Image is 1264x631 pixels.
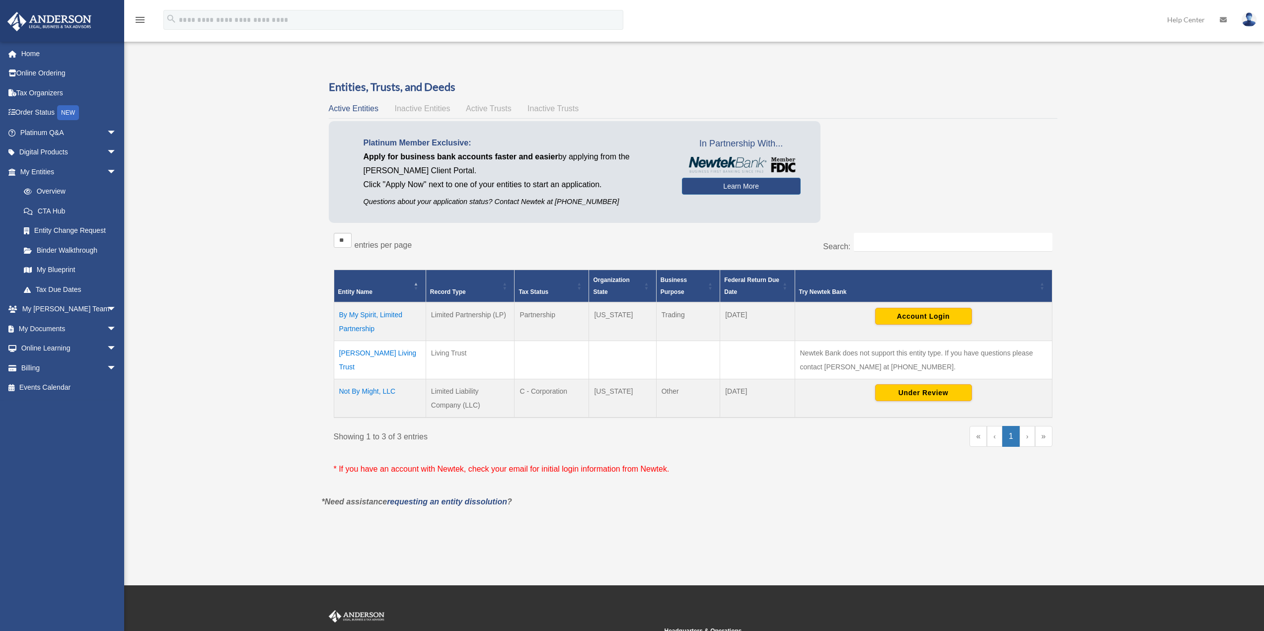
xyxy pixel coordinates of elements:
[519,288,548,295] span: Tax Status
[1035,426,1052,447] a: Last
[364,178,667,192] p: Click "Apply Now" next to one of your entities to start an application.
[527,104,579,113] span: Inactive Trusts
[430,288,466,295] span: Record Type
[134,14,146,26] i: menu
[7,319,132,339] a: My Documentsarrow_drop_down
[327,610,386,623] img: Anderson Advisors Platinum Portal
[107,339,127,359] span: arrow_drop_down
[14,201,127,221] a: CTA Hub
[334,426,686,444] div: Showing 1 to 3 of 3 entries
[515,379,589,418] td: C - Corporation
[166,13,177,24] i: search
[107,123,127,143] span: arrow_drop_down
[355,241,412,249] label: entries per page
[515,270,589,302] th: Tax Status: Activate to sort
[426,270,515,302] th: Record Type: Activate to sort
[969,426,987,447] a: First
[795,270,1052,302] th: Try Newtek Bank : Activate to sort
[334,341,426,379] td: [PERSON_NAME] Living Trust
[720,379,795,418] td: [DATE]
[7,142,132,162] a: Digital Productsarrow_drop_down
[334,379,426,418] td: Not By Might, LLC
[1020,426,1035,447] a: Next
[875,312,972,320] a: Account Login
[7,339,132,358] a: Online Learningarrow_drop_down
[107,299,127,320] span: arrow_drop_down
[687,157,796,173] img: NewtekBankLogoSM.png
[661,277,687,295] span: Business Purpose
[682,136,801,152] span: In Partnership With...
[593,277,629,295] span: Organization State
[107,358,127,378] span: arrow_drop_down
[107,162,127,182] span: arrow_drop_down
[656,379,720,418] td: Other
[720,302,795,341] td: [DATE]
[589,302,656,341] td: [US_STATE]
[656,270,720,302] th: Business Purpose: Activate to sort
[14,260,127,280] a: My Blueprint
[589,379,656,418] td: [US_STATE]
[334,462,1052,476] p: * If you have an account with Newtek, check your email for initial login information from Newtek.
[987,426,1002,447] a: Previous
[7,64,132,83] a: Online Ordering
[7,358,132,378] a: Billingarrow_drop_down
[107,142,127,163] span: arrow_drop_down
[7,378,132,398] a: Events Calendar
[426,379,515,418] td: Limited Liability Company (LLC)
[875,384,972,401] button: Under Review
[7,103,132,123] a: Order StatusNEW
[14,182,122,202] a: Overview
[387,497,507,506] a: requesting an entity dissolution
[329,104,378,113] span: Active Entities
[515,302,589,341] td: Partnership
[338,288,372,295] span: Entity Name
[329,79,1057,95] h3: Entities, Trusts, and Deeds
[7,299,132,319] a: My [PERSON_NAME] Teamarrow_drop_down
[589,270,656,302] th: Organization State: Activate to sort
[656,302,720,341] td: Trading
[466,104,512,113] span: Active Trusts
[364,136,667,150] p: Platinum Member Exclusive:
[1002,426,1020,447] a: 1
[7,83,132,103] a: Tax Organizers
[322,497,512,506] em: *Need assistance ?
[426,341,515,379] td: Living Trust
[364,150,667,178] p: by applying from the [PERSON_NAME] Client Portal.
[14,221,127,241] a: Entity Change Request
[364,196,667,208] p: Questions about your application status? Contact Newtek at [PHONE_NUMBER]
[799,286,1037,298] div: Try Newtek Bank
[14,240,127,260] a: Binder Walkthrough
[7,123,132,142] a: Platinum Q&Aarrow_drop_down
[795,341,1052,379] td: Newtek Bank does not support this entity type. If you have questions please contact [PERSON_NAME]...
[426,302,515,341] td: Limited Partnership (LP)
[394,104,450,113] span: Inactive Entities
[7,162,127,182] a: My Entitiesarrow_drop_down
[134,17,146,26] a: menu
[334,302,426,341] td: By My Spirit, Limited Partnership
[14,280,127,299] a: Tax Due Dates
[724,277,779,295] span: Federal Return Due Date
[720,270,795,302] th: Federal Return Due Date: Activate to sort
[57,105,79,120] div: NEW
[4,12,94,31] img: Anderson Advisors Platinum Portal
[364,152,558,161] span: Apply for business bank accounts faster and easier
[334,270,426,302] th: Entity Name: Activate to invert sorting
[875,308,972,325] button: Account Login
[107,319,127,339] span: arrow_drop_down
[7,44,132,64] a: Home
[682,178,801,195] a: Learn More
[823,242,850,251] label: Search:
[1242,12,1257,27] img: User Pic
